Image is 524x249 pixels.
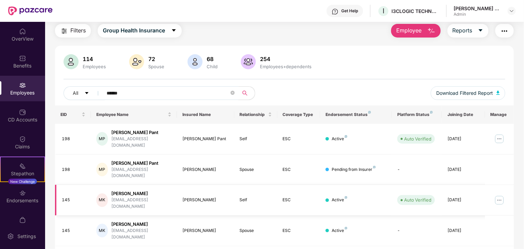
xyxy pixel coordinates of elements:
[111,160,171,166] div: [PERSON_NAME] Pant
[238,90,251,96] span: search
[234,105,277,124] th: Relationship
[96,132,108,146] div: MP
[485,105,514,124] th: Manage
[447,24,488,38] button: Reportscaret-down
[111,190,171,197] div: [PERSON_NAME]
[84,91,89,96] span: caret-down
[91,105,177,124] th: Employee Name
[147,56,166,62] div: 72
[240,112,267,117] span: Relationship
[111,166,171,179] div: [EMAIL_ADDRESS][DOMAIN_NAME]
[430,111,433,114] img: svg+xml;base64,PHN2ZyB4bWxucz0iaHR0cDovL3d3dy53My5vcmcvMjAwMC9zdmciIHdpZHRoPSI4IiBoZWlnaHQ9IjgiIH...
[96,163,108,176] div: MP
[240,197,272,203] div: Self
[447,228,480,234] div: [DATE]
[62,136,85,142] div: 198
[129,54,144,69] img: svg+xml;base64,PHN2ZyB4bWxucz0iaHR0cDovL3d3dy53My5vcmcvMjAwMC9zdmciIHhtbG5zOnhsaW5rPSJodHRwOi8vd3...
[238,86,255,100] button: search
[392,216,442,246] td: -
[103,26,165,35] span: Group Health Insurance
[345,227,347,230] img: svg+xml;base64,PHN2ZyB4bWxucz0iaHR0cDovL3d3dy53My5vcmcvMjAwMC9zdmciIHdpZHRoPSI4IiBoZWlnaHQ9IjgiIH...
[392,155,442,185] td: -
[1,170,44,177] div: Stepathon
[19,190,26,196] img: svg+xml;base64,PHN2ZyBpZD0iRW5kb3JzZW1lbnRzIiB4bWxucz0iaHR0cDovL3d3dy53My5vcmcvMjAwMC9zdmciIHdpZH...
[231,91,235,95] span: close-circle
[368,111,371,114] img: svg+xml;base64,PHN2ZyB4bWxucz0iaHR0cDovL3d3dy53My5vcmcvMjAwMC9zdmciIHdpZHRoPSI4IiBoZWlnaHQ9IjgiIH...
[15,233,38,240] div: Settings
[62,197,85,203] div: 145
[182,228,229,234] div: [PERSON_NAME]
[111,197,171,210] div: [EMAIL_ADDRESS][DOMAIN_NAME]
[205,56,219,62] div: 68
[240,136,272,142] div: Self
[427,27,436,35] img: svg+xml;base64,PHN2ZyB4bWxucz0iaHR0cDovL3d3dy53My5vcmcvMjAwMC9zdmciIHhtbG5zOnhsaW5rPSJodHRwOi8vd3...
[283,166,315,173] div: ESC
[188,54,203,69] img: svg+xml;base64,PHN2ZyB4bWxucz0iaHR0cDovL3d3dy53My5vcmcvMjAwMC9zdmciIHhtbG5zOnhsaW5rPSJodHRwOi8vd3...
[182,166,229,173] div: [PERSON_NAME]
[19,163,26,170] img: svg+xml;base64,PHN2ZyB4bWxucz0iaHR0cDovL3d3dy53My5vcmcvMjAwMC9zdmciIHdpZHRoPSIyMSIgaGVpZ2h0PSIyMC...
[19,217,26,223] img: svg+xml;base64,PHN2ZyBpZD0iTXlfT3JkZXJzIiBkYXRhLW5hbWU9Ik15IE9yZGVycyIgeG1sbnM9Imh0dHA6Ly93d3cudz...
[55,24,91,38] button: Filters
[391,8,439,14] div: I3CLOGIC TECHNOLOGIES PRIVATE LIMITED
[383,7,384,15] span: I
[478,28,483,34] span: caret-down
[494,133,505,144] img: manageButton
[96,224,108,237] div: MK
[111,136,171,149] div: [EMAIL_ADDRESS][DOMAIN_NAME]
[404,196,431,203] div: Auto Verified
[81,56,107,62] div: 114
[231,90,235,97] span: close-circle
[70,26,86,35] span: Filters
[494,195,505,206] img: manageButton
[96,112,166,117] span: Employee Name
[19,136,26,143] img: svg+xml;base64,PHN2ZyBpZD0iQ2xhaW0iIHhtbG5zPSJodHRwOi8vd3d3LnczLm9yZy8yMDAwL3N2ZyIgd2lkdGg9IjIwIi...
[19,28,26,35] img: svg+xml;base64,PHN2ZyBpZD0iSG9tZSIgeG1sbnM9Imh0dHA6Ly93d3cudzMub3JnLzIwMDAvc3ZnIiB3aWR0aD0iMjAiIG...
[447,197,480,203] div: [DATE]
[436,89,493,97] span: Download Filtered Report
[73,89,78,97] span: All
[8,6,53,15] img: New Pazcare Logo
[19,82,26,89] img: svg+xml;base64,PHN2ZyBpZD0iRW1wbG95ZWVzIiB4bWxucz0iaHR0cDovL3d3dy53My5vcmcvMjAwMC9zdmciIHdpZHRoPS...
[500,27,509,35] img: svg+xml;base64,PHN2ZyB4bWxucz0iaHR0cDovL3d3dy53My5vcmcvMjAwMC9zdmciIHdpZHRoPSIyNCIgaGVpZ2h0PSIyNC...
[373,166,376,169] img: svg+xml;base64,PHN2ZyB4bWxucz0iaHR0cDovL3d3dy53My5vcmcvMjAwMC9zdmciIHdpZHRoPSI4IiBoZWlnaHQ9IjgiIH...
[205,64,219,69] div: Child
[182,197,229,203] div: [PERSON_NAME]
[182,136,229,142] div: [PERSON_NAME] Pant
[177,105,234,124] th: Insured Name
[96,193,108,207] div: MK
[259,56,313,62] div: 254
[454,12,501,17] div: Admin
[81,64,107,69] div: Employees
[283,228,315,234] div: ESC
[62,166,85,173] div: 198
[111,228,171,240] div: [EMAIL_ADDRESS][DOMAIN_NAME]
[341,8,358,14] div: Get Help
[397,112,437,117] div: Platform Status
[60,112,80,117] span: EID
[396,26,422,35] span: Employee
[404,135,431,142] div: Auto Verified
[55,105,91,124] th: EID
[64,86,105,100] button: Allcaret-down
[240,166,272,173] div: Spouse
[259,64,313,69] div: Employees+dependents
[345,135,347,138] img: svg+xml;base64,PHN2ZyB4bWxucz0iaHR0cDovL3d3dy53My5vcmcvMjAwMC9zdmciIHdpZHRoPSI4IiBoZWlnaHQ9IjgiIH...
[171,28,177,34] span: caret-down
[442,105,485,124] th: Joining Date
[8,179,37,184] div: New Challenge
[277,105,320,124] th: Coverage Type
[391,24,441,38] button: Employee
[19,55,26,62] img: svg+xml;base64,PHN2ZyBpZD0iQmVuZWZpdHMiIHhtbG5zPSJodHRwOi8vd3d3LnczLm9yZy8yMDAwL3N2ZyIgd2lkdGg9Ij...
[447,136,480,142] div: [DATE]
[326,112,386,117] div: Endorsement Status
[453,26,472,35] span: Reports
[62,228,85,234] div: 145
[19,109,26,116] img: svg+xml;base64,PHN2ZyBpZD0iQ0RfQWNjb3VudHMiIGRhdGEtbmFtZT0iQ0QgQWNjb3VudHMiIHhtbG5zPSJodHRwOi8vd3...
[111,221,171,228] div: [PERSON_NAME]
[241,54,256,69] img: svg+xml;base64,PHN2ZyB4bWxucz0iaHR0cDovL3d3dy53My5vcmcvMjAwMC9zdmciIHhtbG5zOnhsaW5rPSJodHRwOi8vd3...
[509,8,514,14] img: svg+xml;base64,PHN2ZyBpZD0iRHJvcGRvd24tMzJ4MzIiIHhtbG5zPSJodHRwOi8vd3d3LnczLm9yZy8yMDAwL3N2ZyIgd2...
[283,136,315,142] div: ESC
[111,129,171,136] div: [PERSON_NAME] Pant
[332,228,347,234] div: Active
[60,27,68,35] img: svg+xml;base64,PHN2ZyB4bWxucz0iaHR0cDovL3d3dy53My5vcmcvMjAwMC9zdmciIHdpZHRoPSIyNCIgaGVpZ2h0PSIyNC...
